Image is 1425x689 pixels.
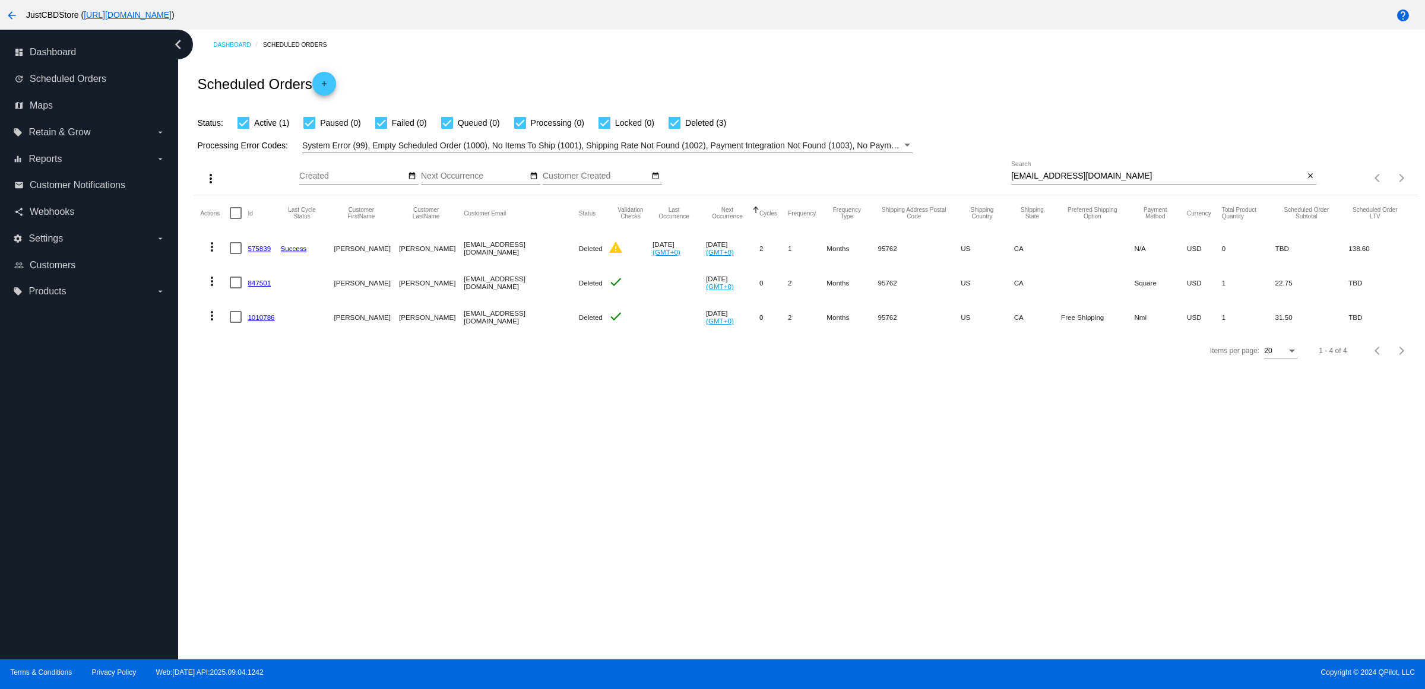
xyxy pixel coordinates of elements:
[531,116,584,130] span: Processing (0)
[1222,265,1275,300] mat-cell: 1
[788,209,816,217] button: Change sorting for Frequency
[156,287,165,296] i: arrow_drop_down
[1275,231,1349,265] mat-cell: TBD
[5,8,19,23] mat-icon: arrow_back
[609,195,653,231] mat-header-cell: Validation Checks
[30,180,125,190] span: Customer Notifications
[1348,231,1412,265] mat-cell: 138.60
[706,248,734,256] a: (GMT+0)
[530,172,538,181] mat-icon: date_range
[878,207,950,220] button: Change sorting for ShippingPostcode
[878,265,961,300] mat-cell: 95762
[13,234,23,243] i: settings
[13,154,23,164] i: equalizer
[26,10,175,20] span: JustCBDStore ( )
[14,261,24,270] i: people_outline
[1390,339,1414,363] button: Next page
[205,274,219,288] mat-icon: more_vert
[28,233,63,244] span: Settings
[156,668,264,677] a: Web:[DATE] API:2025.09.04.1242
[248,245,271,252] a: 575839
[1264,347,1272,355] span: 20
[706,300,759,334] mat-cell: [DATE]
[213,36,263,54] a: Dashboard
[14,74,24,84] i: update
[609,275,623,289] mat-icon: check
[334,231,400,265] mat-cell: [PERSON_NAME]
[723,668,1415,677] span: Copyright © 2024 QPilot, LLC
[826,231,878,265] mat-cell: Months
[334,207,389,220] button: Change sorting for CustomerFirstName
[1222,300,1275,334] mat-cell: 1
[1222,195,1275,231] mat-header-cell: Total Product Quantity
[254,116,289,130] span: Active (1)
[826,265,878,300] mat-cell: Months
[399,207,453,220] button: Change sorting for CustomerLastName
[1187,231,1222,265] mat-cell: USD
[653,248,680,256] a: (GMT+0)
[579,209,596,217] button: Change sorting for Status
[205,240,219,254] mat-icon: more_vert
[1222,231,1275,265] mat-cell: 0
[1134,207,1176,220] button: Change sorting for PaymentMethod.Type
[156,234,165,243] i: arrow_drop_down
[320,116,360,130] span: Paused (0)
[961,231,1014,265] mat-cell: US
[14,96,165,115] a: map Maps
[281,207,324,220] button: Change sorting for LastProcessingCycleId
[299,172,406,181] input: Created
[169,35,188,54] i: chevron_left
[408,172,416,181] mat-icon: date_range
[653,231,706,265] mat-cell: [DATE]
[30,74,106,84] span: Scheduled Orders
[543,172,650,181] input: Customer Created
[281,245,307,252] a: Success
[878,300,961,334] mat-cell: 95762
[961,207,1003,220] button: Change sorting for ShippingCountry
[13,287,23,296] i: local_offer
[28,154,62,164] span: Reports
[464,265,579,300] mat-cell: [EMAIL_ADDRESS][DOMAIN_NAME]
[685,116,726,130] span: Deleted (3)
[30,100,53,111] span: Maps
[458,116,500,130] span: Queued (0)
[205,309,219,323] mat-icon: more_vert
[1348,207,1401,220] button: Change sorting for LifetimeValue
[1348,265,1412,300] mat-cell: TBD
[14,180,24,190] i: email
[464,300,579,334] mat-cell: [EMAIL_ADDRESS][DOMAIN_NAME]
[706,317,734,325] a: (GMT+0)
[1306,172,1315,181] mat-icon: close
[248,313,274,321] a: 1010786
[1210,347,1259,355] div: Items per page:
[1014,231,1061,265] mat-cell: CA
[1134,300,1187,334] mat-cell: Nmi
[759,265,788,300] mat-cell: 0
[1014,300,1061,334] mat-cell: CA
[579,313,603,321] span: Deleted
[1187,265,1222,300] mat-cell: USD
[788,265,826,300] mat-cell: 2
[399,231,464,265] mat-cell: [PERSON_NAME]
[961,300,1014,334] mat-cell: US
[1014,207,1050,220] button: Change sorting for ShippingState
[653,207,695,220] button: Change sorting for LastOccurrenceUtc
[14,202,165,221] a: share Webhooks
[200,195,230,231] mat-header-cell: Actions
[334,300,400,334] mat-cell: [PERSON_NAME]
[317,80,331,94] mat-icon: add
[1134,231,1187,265] mat-cell: N/A
[14,43,165,62] a: dashboard Dashboard
[392,116,427,130] span: Failed (0)
[826,300,878,334] mat-cell: Months
[609,240,623,255] mat-icon: warning
[788,231,826,265] mat-cell: 1
[1134,265,1187,300] mat-cell: Square
[1390,166,1414,190] button: Next page
[248,279,271,287] a: 847501
[1348,300,1412,334] mat-cell: TBD
[464,209,506,217] button: Change sorting for CustomerEmail
[1061,207,1123,220] button: Change sorting for PreferredShippingOption
[204,172,218,186] mat-icon: more_vert
[30,207,74,217] span: Webhooks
